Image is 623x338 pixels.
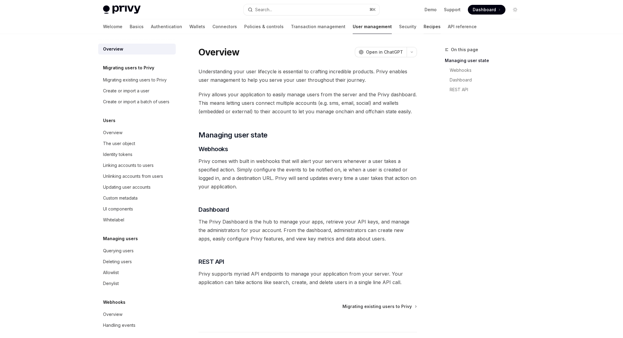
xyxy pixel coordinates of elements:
a: Custom metadata [98,193,176,204]
a: Unlinking accounts from users [98,171,176,182]
span: Open in ChatGPT [366,49,403,55]
div: Handling events [103,322,135,329]
a: Security [399,19,416,34]
span: Dashboard [473,7,496,13]
a: Wallets [189,19,205,34]
span: Managing user state [198,130,268,140]
span: REST API [198,257,224,266]
div: Overview [103,129,122,136]
a: Recipes [424,19,441,34]
span: On this page [451,46,478,53]
div: The user object [103,140,135,147]
div: Overview [103,45,123,53]
div: Whitelabel [103,216,124,224]
div: Search... [255,6,272,13]
span: The Privy Dashboard is the hub to manage your apps, retrieve your API keys, and manage the admini... [198,217,417,243]
a: Overview [98,44,176,55]
span: Understanding your user lifecycle is essential to crafting incredible products. Privy enables use... [198,67,417,84]
span: Privy allows your application to easily manage users from the server and the Privy dashboard. Thi... [198,90,417,116]
a: Create or import a batch of users [98,96,176,107]
a: Querying users [98,245,176,256]
a: Denylist [98,278,176,289]
div: Unlinking accounts from users [103,173,163,180]
a: Migrating existing users to Privy [98,75,176,85]
a: Welcome [103,19,122,34]
div: Create or import a user [103,87,149,94]
h5: Managing users [103,235,138,242]
a: Basics [130,19,144,34]
a: Deleting users [98,256,176,267]
div: Overview [103,311,122,318]
span: Migrating existing users to Privy [342,303,412,310]
div: Migrating existing users to Privy [103,76,167,84]
a: Policies & controls [244,19,284,34]
a: Authentication [151,19,182,34]
div: Deleting users [103,258,132,265]
a: Webhooks [445,65,525,75]
div: Linking accounts to users [103,162,154,169]
a: Migrating existing users to Privy [342,303,416,310]
a: API reference [448,19,477,34]
div: Querying users [103,247,134,254]
a: REST API [445,85,525,94]
button: Toggle dark mode [510,5,520,15]
a: Overview [98,309,176,320]
div: Allowlist [103,269,119,276]
a: UI components [98,204,176,214]
a: Support [444,7,461,13]
div: Denylist [103,280,119,287]
a: Connectors [212,19,237,34]
a: Overview [98,127,176,138]
a: Dashboard [468,5,505,15]
a: Managing user state [445,56,525,65]
h5: Users [103,117,115,124]
h5: Webhooks [103,299,125,306]
a: Dashboard [445,75,525,85]
a: Identity tokens [98,149,176,160]
span: Webhooks [198,145,228,153]
a: Demo [425,7,437,13]
a: Whitelabel [98,214,176,225]
span: Dashboard [198,205,229,214]
span: Privy supports myriad API endpoints to manage your application from your server. Your application... [198,270,417,287]
img: light logo [103,5,141,14]
a: The user object [98,138,176,149]
a: Create or import a user [98,85,176,96]
a: Updating user accounts [98,182,176,193]
div: Identity tokens [103,151,132,158]
a: Allowlist [98,267,176,278]
a: Linking accounts to users [98,160,176,171]
h1: Overview [198,47,239,58]
h5: Migrating users to Privy [103,64,154,71]
span: ⌘ K [369,7,376,12]
a: Transaction management [291,19,345,34]
a: User management [353,19,392,34]
span: Privy comes with built in webhooks that will alert your servers whenever a user takes a specified... [198,157,417,191]
div: Updating user accounts [103,184,151,191]
div: Custom metadata [103,194,138,202]
div: UI components [103,205,133,213]
div: Create or import a batch of users [103,98,169,105]
button: Open search [244,4,379,15]
a: Handling events [98,320,176,331]
button: Open in ChatGPT [355,47,407,57]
